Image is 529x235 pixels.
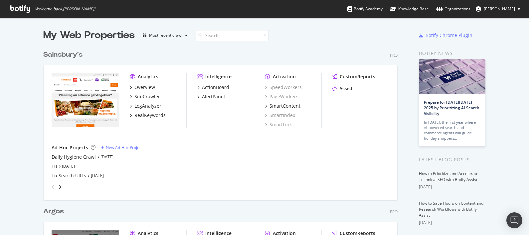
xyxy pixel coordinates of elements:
[35,6,95,12] span: Welcome back, [PERSON_NAME] !
[470,4,526,14] button: [PERSON_NAME]
[419,184,486,190] div: [DATE]
[484,6,515,12] span: Abhijeet Bhosale
[436,6,470,12] div: Organizations
[43,207,67,216] a: Argos
[52,154,96,160] a: Daily Hygiene Crawl
[196,30,269,41] input: Search
[424,120,480,141] div: In [DATE], the first year where AI-powered search and commerce agents will guide holiday shoppers…
[419,200,483,218] a: How to Save Hours on Content and Research Workflows with Botify Assist
[339,85,353,92] div: Assist
[58,184,62,190] div: angle-right
[130,112,166,119] a: RealKeywords
[419,50,486,57] div: Botify news
[265,103,300,109] a: SmartContent
[130,93,160,100] a: SiteCrawler
[52,172,86,179] a: Tu Search URLs
[419,156,486,163] div: Latest Blog Posts
[130,84,155,91] a: Overview
[134,93,160,100] div: SiteCrawler
[149,33,182,37] div: Most recent crawl
[419,220,486,226] div: [DATE]
[43,50,85,60] a: Sainsbury's
[43,207,64,216] div: Argos
[140,30,190,41] button: Most recent crawl
[419,59,485,94] img: Prepare for Black Friday 2025 by Prioritizing AI Search Visibility
[134,84,155,91] div: Overview
[62,163,75,169] a: [DATE]
[52,73,119,127] img: *.sainsburys.co.uk/
[197,93,225,100] a: AlertPanel
[424,99,479,116] a: Prepare for [DATE][DATE] 2025 by Prioritizing AI Search Visibility
[49,182,58,192] div: angle-left
[106,145,143,150] div: New Ad-Hoc Project
[43,50,83,60] div: Sainsbury's
[91,173,104,178] a: [DATE]
[426,32,472,39] div: Botify Chrome Plugin
[202,84,229,91] div: ActionBoard
[269,103,300,109] div: SmartContent
[134,103,161,109] div: LogAnalyzer
[340,73,375,80] div: CustomReports
[265,112,295,119] a: SmartIndex
[265,121,292,128] a: SmartLink
[52,163,57,170] a: Tu
[390,52,398,58] div: Pro
[100,154,113,160] a: [DATE]
[130,103,161,109] a: LogAnalyzer
[390,6,429,12] div: Knowledge Base
[197,84,229,91] a: ActionBoard
[202,93,225,100] div: AlertPanel
[265,93,298,100] a: PageWorkers
[390,209,398,215] div: Pro
[43,29,135,42] div: My Web Properties
[205,73,232,80] div: Intelligence
[506,212,522,228] div: Open Intercom Messenger
[265,84,302,91] a: SpeedWorkers
[101,145,143,150] a: New Ad-Hoc Project
[273,73,296,80] div: Activation
[419,32,472,39] a: Botify Chrome Plugin
[332,73,375,80] a: CustomReports
[138,73,158,80] div: Analytics
[332,85,353,92] a: Assist
[419,171,478,182] a: How to Prioritize and Accelerate Technical SEO with Botify Assist
[52,144,88,151] div: Ad-Hoc Projects
[347,6,383,12] div: Botify Academy
[134,112,166,119] div: RealKeywords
